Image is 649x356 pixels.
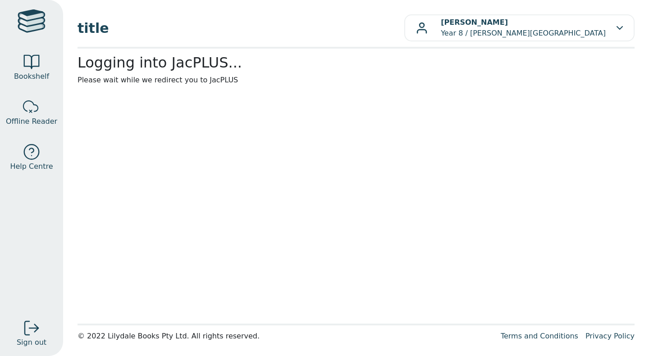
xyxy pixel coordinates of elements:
span: Sign out [17,337,46,348]
span: Offline Reader [6,116,57,127]
a: Terms and Conditions [501,332,578,340]
button: [PERSON_NAME]Year 8 / [PERSON_NAME][GEOGRAPHIC_DATA] [404,14,635,41]
p: Please wait while we redirect you to JacPLUS [78,75,635,86]
h2: Logging into JacPLUS... [78,54,635,71]
div: © 2022 Lilydale Books Pty Ltd. All rights reserved. [78,331,494,342]
span: Help Centre [10,161,53,172]
b: [PERSON_NAME] [441,18,508,27]
span: Bookshelf [14,71,49,82]
p: Year 8 / [PERSON_NAME][GEOGRAPHIC_DATA] [441,17,606,39]
a: Privacy Policy [585,332,635,340]
span: title [78,18,404,38]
